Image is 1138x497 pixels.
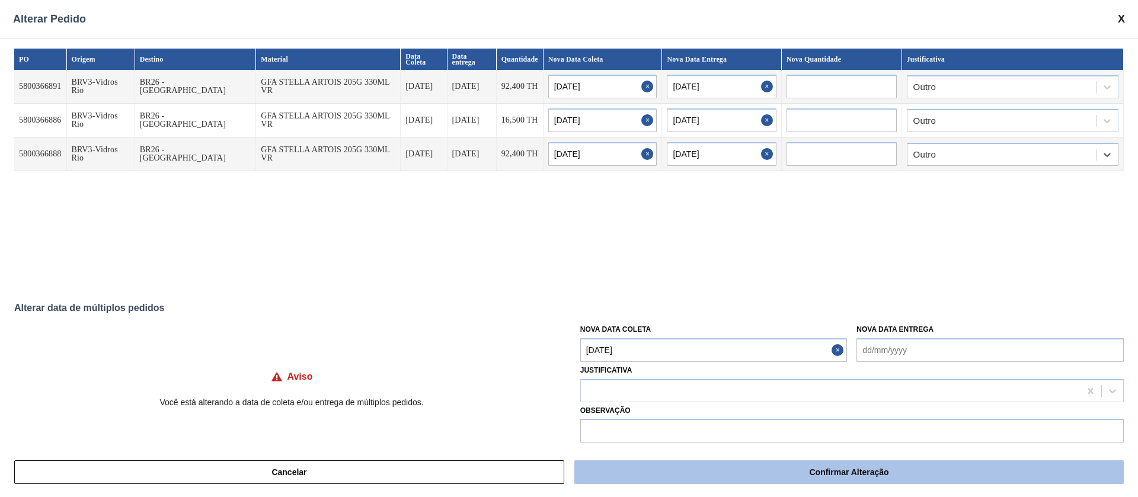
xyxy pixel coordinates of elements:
td: BR26 - [GEOGRAPHIC_DATA] [135,70,257,104]
td: GFA STELLA ARTOIS 205G 330ML VR [256,137,401,171]
td: GFA STELLA ARTOIS 205G 330ML VR [256,104,401,137]
th: Destino [135,49,257,70]
td: [DATE] [447,104,497,137]
td: [DATE] [401,104,447,137]
td: 92,400 TH [497,137,544,171]
input: dd/mm/yyyy [580,338,848,362]
th: Quantidade [497,49,544,70]
td: BRV3-Vidros Rio [67,70,135,104]
td: 5800366891 [14,70,67,104]
div: Outro [913,83,936,91]
th: Material [256,49,401,70]
button: Confirmar Alteração [574,460,1124,484]
button: Close [761,142,776,166]
input: dd/mm/yyyy [667,142,776,166]
input: dd/mm/yyyy [667,75,776,98]
td: [DATE] [447,137,497,171]
button: Close [761,108,776,132]
div: Outro [913,117,936,125]
button: Cancelar [14,460,564,484]
div: Outro [913,150,936,159]
label: Observação [580,402,1124,419]
div: Alterar data de múltiplos pedidos [14,303,1124,313]
p: Você está alterando a data de coleta e/ou entrega de múltiplos pedidos. [14,397,569,407]
td: 16,500 TH [497,104,544,137]
th: Nova Data Coleta [544,49,663,70]
label: Nova Data Entrega [856,325,934,334]
td: [DATE] [447,70,497,104]
td: 5800366888 [14,137,67,171]
button: Close [761,75,776,98]
th: Data Coleta [401,49,447,70]
h4: Aviso [287,371,313,382]
th: Origem [67,49,135,70]
input: dd/mm/yyyy [548,75,657,98]
td: BR26 - [GEOGRAPHIC_DATA] [135,104,257,137]
td: 5800366886 [14,104,67,137]
button: Close [641,75,657,98]
th: Data entrega [447,49,497,70]
td: [DATE] [401,137,447,171]
label: Justificativa [580,366,632,374]
input: dd/mm/yyyy [548,142,657,166]
th: PO [14,49,67,70]
th: Nova Data Entrega [662,49,781,70]
label: Nova Data Coleta [580,325,651,334]
th: Justificativa [902,49,1124,70]
td: [DATE] [401,70,447,104]
td: BRV3-Vidros Rio [67,104,135,137]
td: BRV3-Vidros Rio [67,137,135,171]
td: 92,400 TH [497,70,544,104]
input: dd/mm/yyyy [548,108,657,132]
button: Close [641,108,657,132]
td: GFA STELLA ARTOIS 205G 330ML VR [256,70,401,104]
button: Close [832,338,847,362]
span: Alterar Pedido [13,13,86,25]
input: dd/mm/yyyy [667,108,776,132]
button: Close [641,142,657,166]
input: dd/mm/yyyy [856,338,1124,362]
td: BR26 - [GEOGRAPHIC_DATA] [135,137,257,171]
th: Nova Quantidade [782,49,902,70]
